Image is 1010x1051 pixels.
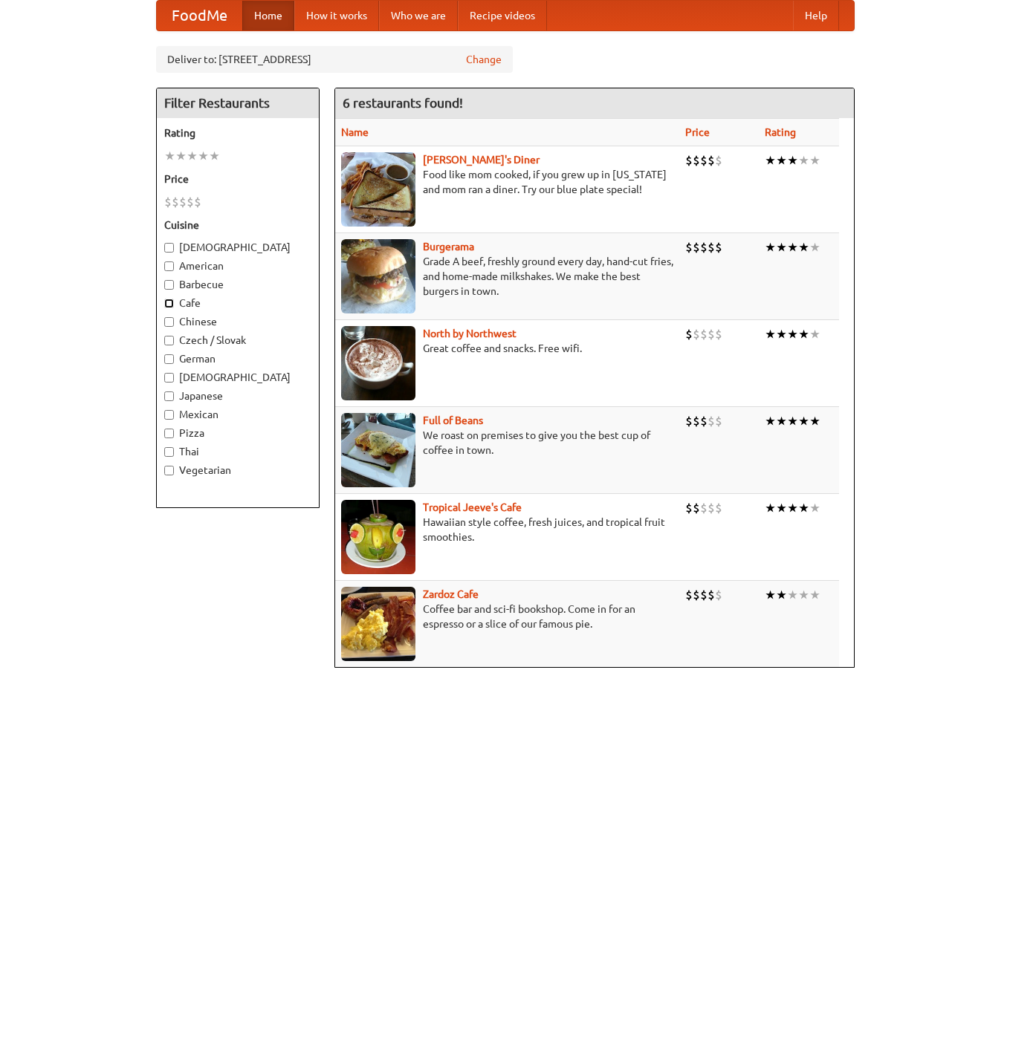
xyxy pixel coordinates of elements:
[700,413,708,429] li: $
[164,444,311,459] label: Thai
[164,333,311,348] label: Czech / Slovak
[198,148,209,164] li: ★
[776,326,787,342] li: ★
[708,413,715,429] li: $
[685,587,693,603] li: $
[776,413,787,429] li: ★
[708,326,715,342] li: $
[708,239,715,256] li: $
[685,500,693,516] li: $
[164,370,311,385] label: [DEMOGRAPHIC_DATA]
[164,426,311,440] label: Pizza
[685,126,710,138] a: Price
[341,326,415,400] img: north.jpg
[693,500,700,516] li: $
[164,388,311,403] label: Japanese
[343,96,463,110] ng-pluralize: 6 restaurants found!
[466,52,502,67] a: Change
[242,1,294,30] a: Home
[423,501,522,513] b: Tropical Jeeve's Cafe
[164,261,174,271] input: American
[341,254,673,299] p: Grade A beef, freshly ground every day, hand-cut fries, and home-made milkshakes. We make the bes...
[700,587,708,603] li: $
[715,152,722,169] li: $
[164,277,311,292] label: Barbecue
[341,428,673,458] p: We roast on premises to give you the best cup of coffee in town.
[715,239,722,256] li: $
[809,239,820,256] li: ★
[341,126,369,138] a: Name
[798,239,809,256] li: ★
[164,218,311,232] h5: Cuisine
[700,152,708,169] li: $
[164,429,174,438] input: Pizza
[715,587,722,603] li: $
[787,500,798,516] li: ★
[700,500,708,516] li: $
[700,326,708,342] li: $
[187,194,194,210] li: $
[798,152,809,169] li: ★
[164,126,311,140] h5: Rating
[164,466,174,475] input: Vegetarian
[798,326,809,342] li: ★
[164,410,174,420] input: Mexican
[164,373,174,383] input: [DEMOGRAPHIC_DATA]
[693,587,700,603] li: $
[187,148,198,164] li: ★
[765,587,776,603] li: ★
[164,296,311,310] label: Cafe
[164,336,174,345] input: Czech / Slovak
[693,413,700,429] li: $
[164,354,174,364] input: German
[776,239,787,256] li: ★
[164,317,174,327] input: Chinese
[164,172,311,186] h5: Price
[157,1,242,30] a: FoodMe
[164,258,311,273] label: American
[423,588,479,600] a: Zardoz Cafe
[787,326,798,342] li: ★
[423,414,483,426] a: Full of Beans
[776,152,787,169] li: ★
[787,413,798,429] li: ★
[423,154,540,166] a: [PERSON_NAME]'s Diner
[164,463,311,478] label: Vegetarian
[715,500,722,516] li: $
[776,587,787,603] li: ★
[693,152,700,169] li: $
[685,413,693,429] li: $
[164,314,311,329] label: Chinese
[787,152,798,169] li: ★
[458,1,547,30] a: Recipe videos
[294,1,379,30] a: How it works
[809,587,820,603] li: ★
[164,194,172,210] li: $
[164,299,174,308] input: Cafe
[798,413,809,429] li: ★
[341,500,415,574] img: jeeves.jpg
[765,500,776,516] li: ★
[798,587,809,603] li: ★
[341,587,415,661] img: zardoz.jpg
[693,326,700,342] li: $
[685,326,693,342] li: $
[341,515,673,544] p: Hawaiian style coffee, fresh juices, and tropical fruit smoothies.
[765,326,776,342] li: ★
[179,194,187,210] li: $
[765,413,776,429] li: ★
[793,1,839,30] a: Help
[379,1,458,30] a: Who we are
[164,351,311,366] label: German
[765,152,776,169] li: ★
[787,239,798,256] li: ★
[693,239,700,256] li: $
[175,148,187,164] li: ★
[708,500,715,516] li: $
[809,152,820,169] li: ★
[765,126,796,138] a: Rating
[708,152,715,169] li: $
[423,328,517,339] a: North by Northwest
